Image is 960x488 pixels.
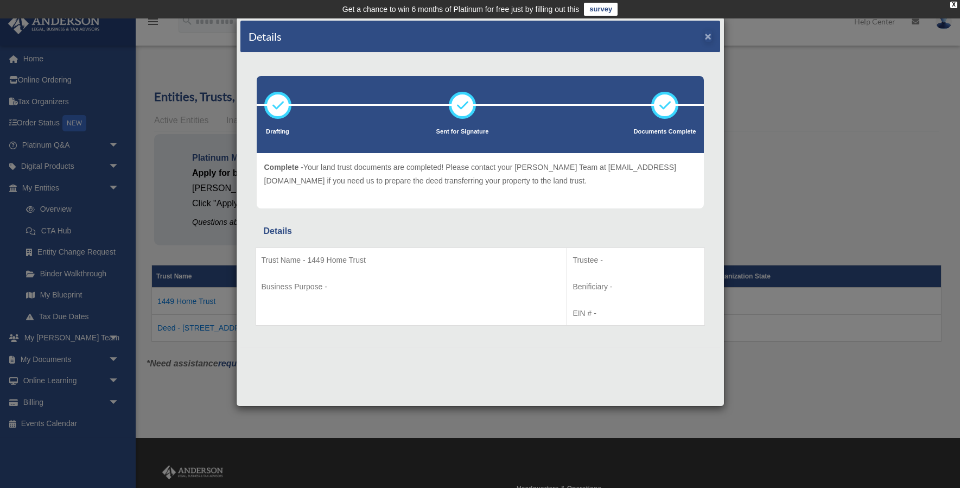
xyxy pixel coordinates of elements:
p: EIN # - [573,307,698,320]
p: Drafting [264,126,291,137]
p: Your land trust documents are completed! Please contact your [PERSON_NAME] Team at [EMAIL_ADDRESS... [264,161,696,187]
div: close [950,2,957,8]
h4: Details [249,29,282,44]
button: × [705,30,712,42]
p: Trust Name - 1449 Home Trust [262,253,562,267]
p: Sent for Signature [436,126,489,137]
div: Get a chance to win 6 months of Platinum for free just by filling out this [342,3,580,16]
p: Business Purpose - [262,280,562,294]
p: Trustee - [573,253,698,267]
p: Documents Complete [634,126,696,137]
div: Details [264,224,697,239]
span: Complete - [264,163,303,172]
a: survey [584,3,618,16]
p: Benificiary - [573,280,698,294]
